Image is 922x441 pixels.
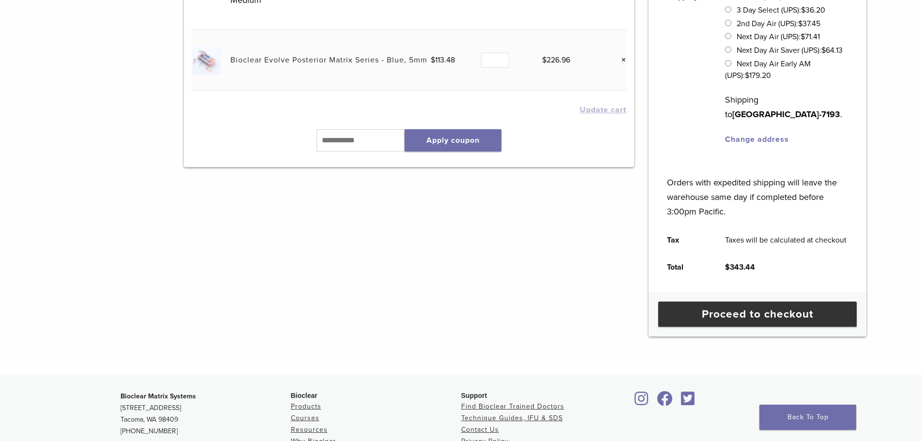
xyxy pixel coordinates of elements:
[725,59,811,80] label: Next Day Air Early AM (UPS):
[542,55,546,65] span: $
[632,397,652,407] a: Bioclear
[461,426,499,434] a: Contact Us
[121,392,196,400] strong: Bioclear Matrix Systems
[801,32,805,42] span: $
[714,227,857,254] td: Taxes will be calculated at checkout
[821,46,843,55] bdi: 64.13
[798,19,802,29] span: $
[291,392,317,399] span: Bioclear
[658,302,857,327] a: Proceed to checkout
[798,19,820,29] bdi: 37.45
[737,46,843,55] label: Next Day Air Saver (UPS):
[745,71,749,80] span: $
[801,5,825,15] bdi: 36.20
[230,55,427,65] a: Bioclear Evolve Posterior Matrix Series - Blue, 5mm
[725,135,789,144] a: Change address
[656,227,714,254] th: Tax
[192,46,220,74] img: Bioclear Evolve Posterior Matrix Series - Blue, 5mm
[461,414,563,422] a: Technique Guides, IFU & SDS
[725,262,755,272] bdi: 343.44
[737,19,820,29] label: 2nd Day Air (UPS):
[431,55,455,65] bdi: 113.48
[737,5,825,15] label: 3 Day Select (UPS):
[405,129,501,152] button: Apply coupon
[580,106,626,114] button: Update cart
[745,71,771,80] bdi: 179.20
[614,54,626,66] a: Remove this item
[656,254,714,281] th: Total
[291,414,319,422] a: Courses
[801,5,805,15] span: $
[654,397,676,407] a: Bioclear
[461,392,487,399] span: Support
[667,161,848,219] p: Orders with expedited shipping will leave the warehouse same day if completed before 3:00pm Pacific.
[759,405,856,430] a: Back To Top
[291,402,321,411] a: Products
[801,32,820,42] bdi: 71.41
[678,397,698,407] a: Bioclear
[725,262,730,272] span: $
[542,55,570,65] bdi: 226.96
[461,402,564,411] a: Find Bioclear Trained Doctors
[737,32,820,42] label: Next Day Air (UPS):
[431,55,435,65] span: $
[732,109,840,120] strong: [GEOGRAPHIC_DATA]-7193
[725,92,848,122] p: Shipping to .
[821,46,826,55] span: $
[121,391,291,437] p: [STREET_ADDRESS] Tacoma, WA 98409 [PHONE_NUMBER]
[291,426,328,434] a: Resources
